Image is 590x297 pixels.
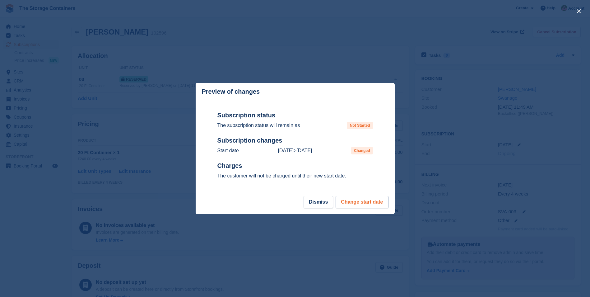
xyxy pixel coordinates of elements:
button: Change start date [336,196,388,208]
span: Changed [351,147,373,154]
p: The subscription status will remain as [217,122,300,129]
p: Preview of changes [202,88,260,95]
p: Start date [217,147,239,154]
p: The customer will not be charged until their new start date. [217,172,373,180]
button: close [574,6,584,16]
button: Dismiss [304,196,333,208]
h2: Subscription status [217,111,373,119]
time: 2025-08-27 00:00:00 UTC [278,148,293,153]
span: Not Started [347,122,373,129]
time: 2025-08-25 23:00:00 UTC [296,148,312,153]
p: > [278,147,312,154]
h2: Subscription changes [217,137,373,144]
h2: Charges [217,162,373,170]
